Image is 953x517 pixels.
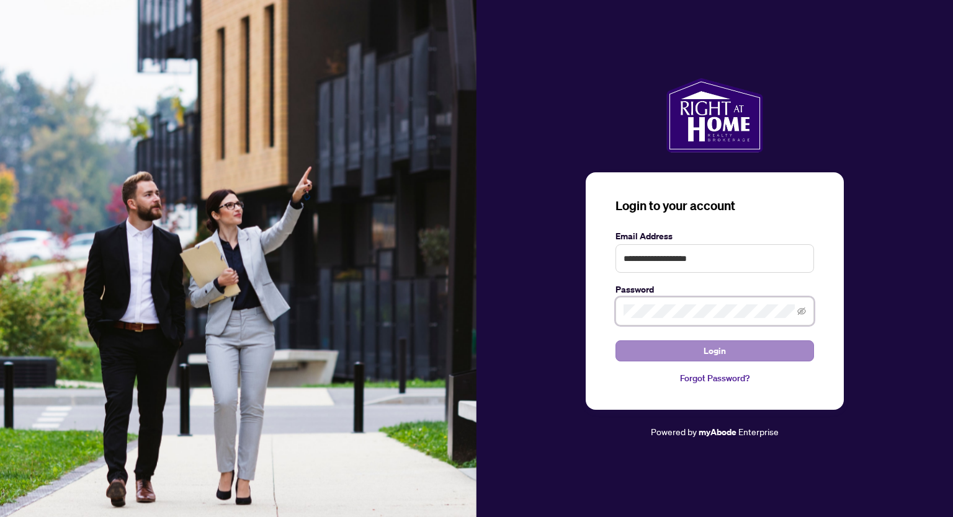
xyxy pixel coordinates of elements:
label: Password [615,283,814,296]
a: Forgot Password? [615,371,814,385]
span: eye-invisible [797,307,806,316]
h3: Login to your account [615,197,814,214]
span: Login [704,341,726,361]
span: Enterprise [738,426,779,437]
label: Email Address [615,229,814,243]
button: Login [615,340,814,361]
img: ma-logo [666,78,763,152]
a: myAbode [699,425,736,439]
span: Powered by [651,426,697,437]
